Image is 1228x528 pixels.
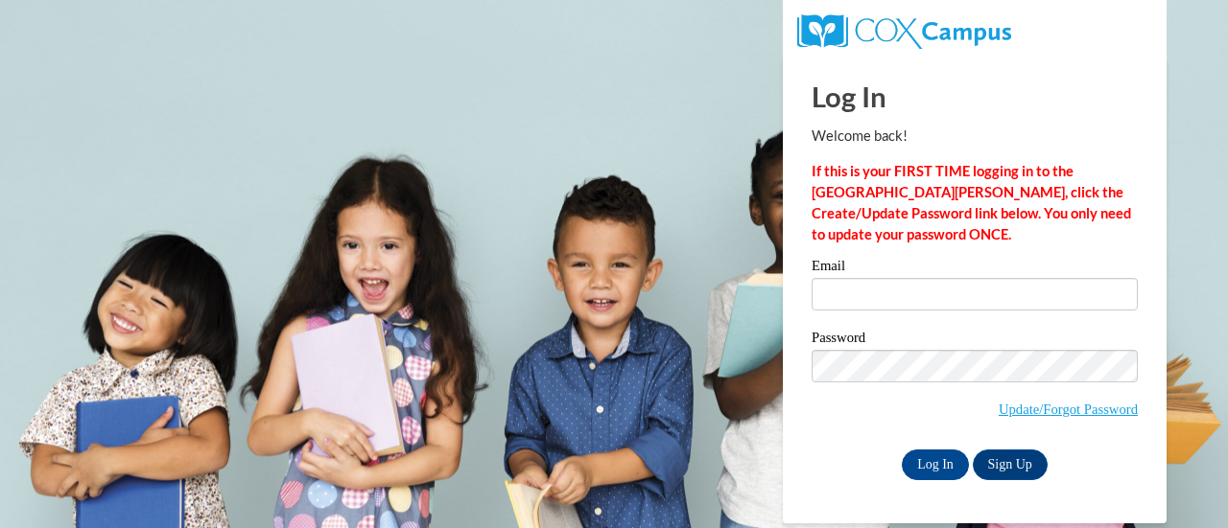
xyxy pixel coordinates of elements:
a: COX Campus [797,22,1011,38]
strong: If this is your FIRST TIME logging in to the [GEOGRAPHIC_DATA][PERSON_NAME], click the Create/Upd... [812,163,1131,242]
label: Email [812,259,1138,278]
a: Update/Forgot Password [999,402,1138,417]
input: Log In [902,449,969,480]
img: COX Campus [797,14,1011,49]
p: Welcome back! [812,126,1138,147]
a: Sign Up [973,449,1048,480]
h1: Log In [812,77,1138,116]
label: Password [812,331,1138,350]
